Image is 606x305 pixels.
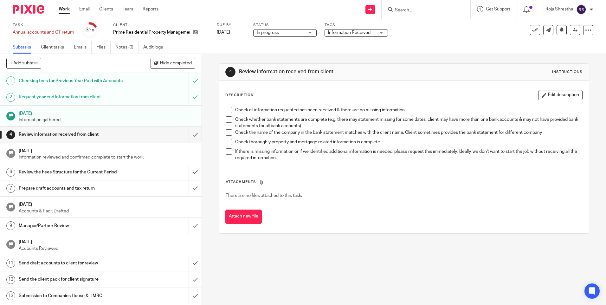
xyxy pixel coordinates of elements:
[225,67,235,77] div: 4
[19,117,196,123] p: Information gathered
[576,4,586,15] img: svg%3E
[545,6,573,12] p: Roja Shrestha
[328,30,371,35] span: Information Received
[6,76,15,85] div: 1
[123,6,133,12] a: Team
[6,184,15,193] div: 7
[253,23,317,28] label: Status
[41,41,69,54] a: Client tasks
[235,129,582,136] p: Check the name of the company in the bank statement matches with the client name. Client sometime...
[160,61,192,66] span: Hide completed
[6,93,15,102] div: 2
[6,58,41,68] button: + Add subtask
[19,291,128,301] h1: Submission to Companies House & HMRC
[6,221,15,230] div: 9
[99,6,113,12] a: Clients
[257,30,279,35] span: In progress
[19,167,128,177] h1: Review the Fees Structure for the Current Period
[325,23,388,28] label: Tags
[6,291,15,300] div: 13
[6,259,15,268] div: 11
[226,180,256,184] span: Attachments
[19,130,128,139] h1: Review information received from client
[226,193,302,198] span: There are no files attached to this task.
[19,221,128,230] h1: Manager/Partner Review
[486,7,510,11] span: Get Support
[235,139,582,145] p: Check thoroughly property and mortgage related information is complete
[113,29,190,36] p: Prime Residential Property Management Ltd
[225,93,254,98] p: Description
[59,6,70,12] a: Work
[19,146,196,154] h1: [DATE]
[13,29,74,36] div: Annual accounts and CT return
[239,68,417,75] h1: Review information received from client
[19,92,128,102] h1: Request year end information from client
[394,8,451,13] input: Search
[235,148,582,161] p: If there is missing information or if we identified additional information is needed, please requ...
[19,258,128,268] h1: Send draft accounts to client for review
[151,58,195,68] button: Hide completed
[19,200,196,208] h1: [DATE]
[6,130,15,139] div: 4
[19,109,196,117] h1: [DATE]
[19,208,196,214] p: Accounts & Pack Drafted
[235,116,582,129] p: Check whether bank statements are complete (e.g. there may statement missing for some dates, clie...
[552,69,583,75] div: Instructions
[217,30,230,35] span: [DATE]
[19,275,128,284] h1: Send the client pack for client signature
[88,29,94,32] small: /18
[217,23,245,28] label: Due by
[96,41,111,54] a: Files
[225,210,262,224] button: Attach new file
[13,23,74,28] label: Task
[19,76,128,86] h1: Checking fees for Previous Year Paid with Accounts
[19,154,196,160] p: Information reviewed and confirmed complete to start the work
[143,6,158,12] a: Reports
[113,23,209,28] label: Client
[13,41,36,54] a: Subtasks
[19,184,128,193] h1: Prepare draft accounts and tax return
[86,26,94,34] div: 3
[538,90,583,100] button: Edit description
[19,237,196,245] h1: [DATE]
[74,41,92,54] a: Emails
[79,6,90,12] a: Email
[143,41,168,54] a: Audit logs
[19,245,196,252] p: Accounts Reviewed
[6,275,15,284] div: 12
[115,41,139,54] a: Notes (0)
[235,107,582,113] p: Check all information requested has been received & there are no missing information
[13,5,44,14] img: Pixie
[6,168,15,177] div: 6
